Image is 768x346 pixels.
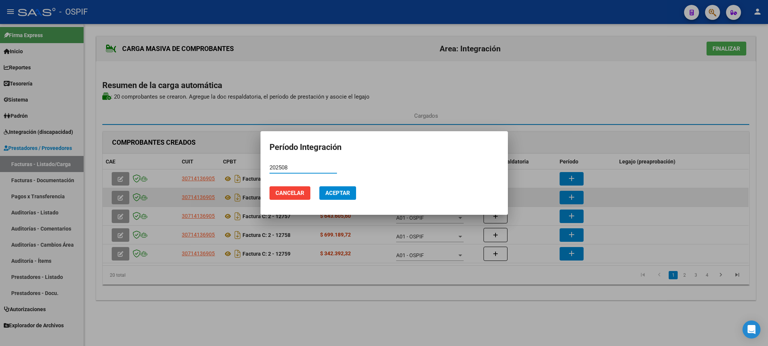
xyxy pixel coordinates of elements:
span: Aceptar [325,190,350,196]
span: Cancelar [275,190,304,196]
h2: Período Integración [269,140,499,154]
button: Cancelar [269,186,310,200]
button: Aceptar [319,186,356,200]
div: Open Intercom Messenger [743,321,761,339]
